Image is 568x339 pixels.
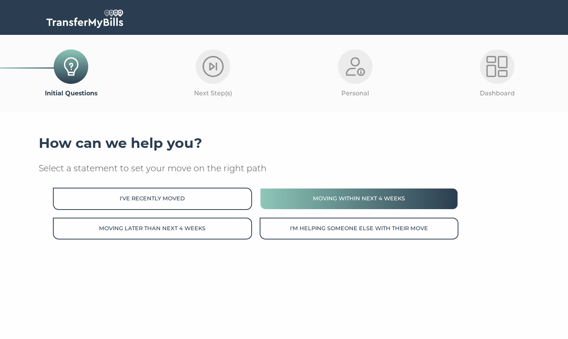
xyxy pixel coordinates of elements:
[260,188,458,210] button: Moving within next 4 weeks
[46,10,123,28] img: TransferMyBills.com - Helping ease the stress of moving
[203,56,224,77] img: Next-Step-Light.png
[53,218,252,239] button: Moving later than next 4 weeks
[61,56,82,77] img: Initial-Questions-Icon.png
[486,56,507,77] img: Dashboard-Light.png
[260,218,458,239] button: I'm helping someone else with their move
[53,188,252,210] button: I've recently moved
[344,56,365,77] img: Personal-Light.png
[39,163,530,174] p: Select a statement to set your move on the right path
[284,88,426,98] p: Personal
[39,135,530,152] h3: How can we help you?
[426,88,568,98] p: Dashboard
[142,88,284,98] p: Next Step(s)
